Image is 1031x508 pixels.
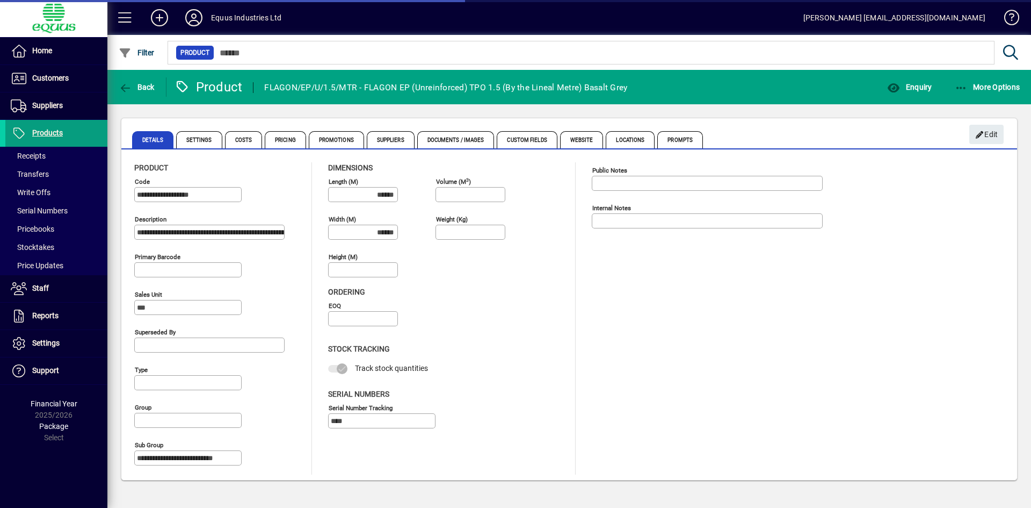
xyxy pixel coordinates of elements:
mat-label: Length (m) [329,178,358,185]
a: Support [5,357,107,384]
span: Prompts [657,131,703,148]
span: Product [134,163,168,172]
a: Settings [5,330,107,357]
span: Products [32,128,63,137]
span: Reports [32,311,59,320]
button: Back [116,77,157,97]
mat-label: Group [135,404,151,411]
a: Reports [5,303,107,330]
span: Product [180,47,209,58]
a: Price Updates [5,256,107,275]
span: Write Offs [11,188,50,197]
span: Edit [975,126,998,144]
a: Staff [5,275,107,302]
span: Costs [225,131,263,148]
span: Stock Tracking [328,345,390,353]
button: Add [142,8,177,27]
button: Edit [969,125,1004,144]
mat-label: Weight (Kg) [436,216,468,223]
mat-label: Width (m) [329,216,356,223]
span: Serial Numbers [328,390,389,398]
span: Receipts [11,152,46,160]
mat-label: Description [135,216,166,223]
span: Support [32,366,59,375]
span: Home [32,46,52,55]
mat-label: Type [135,366,148,374]
span: Details [132,131,173,148]
app-page-header-button: Back [107,77,166,97]
span: Enquiry [887,83,932,91]
span: Pricebooks [11,225,54,233]
a: Pricebooks [5,220,107,238]
span: Customers [32,74,69,82]
sup: 3 [466,177,469,182]
mat-label: Public Notes [592,167,627,174]
div: Equus Industries Ltd [211,9,282,26]
span: Filter [119,48,155,57]
div: [PERSON_NAME] [EMAIL_ADDRESS][DOMAIN_NAME] [803,9,985,26]
a: Stocktakes [5,238,107,256]
span: Staff [32,284,49,292]
span: Suppliers [32,101,63,110]
span: Transfers [11,170,49,178]
span: Settings [32,339,60,347]
a: Write Offs [5,183,107,202]
a: Receipts [5,147,107,165]
mat-label: Sub group [135,441,163,449]
mat-label: Serial Number tracking [329,404,393,411]
mat-label: Code [135,178,150,185]
mat-label: EOQ [329,302,341,310]
span: Custom Fields [497,131,557,148]
mat-label: Volume (m ) [436,178,471,185]
mat-label: Height (m) [329,253,358,261]
span: Locations [606,131,655,148]
button: Filter [116,43,157,62]
button: More Options [952,77,1023,97]
span: Promotions [309,131,364,148]
mat-label: Primary barcode [135,253,180,261]
span: Ordering [328,288,365,296]
a: Serial Numbers [5,202,107,220]
a: Knowledge Base [996,2,1018,37]
span: Price Updates [11,261,63,270]
mat-label: Sales unit [135,291,162,298]
span: Pricing [265,131,306,148]
mat-label: Superseded by [135,328,176,336]
button: Profile [177,8,211,27]
div: Product [175,78,243,96]
span: More Options [955,83,1020,91]
span: Track stock quantities [355,364,428,373]
span: Settings [176,131,222,148]
span: Dimensions [328,163,373,172]
span: Suppliers [367,131,415,148]
mat-label: Internal Notes [592,204,631,212]
span: Documents / Images [417,131,495,148]
div: FLAGON/EP/U/1.5/MTR - FLAGON EP (Unreinforced) TPO 1.5 (By the Lineal Metre) Basalt Grey [264,79,627,96]
span: Back [119,83,155,91]
a: Home [5,38,107,65]
span: Stocktakes [11,243,54,252]
span: Serial Numbers [11,206,68,215]
a: Customers [5,65,107,92]
a: Transfers [5,165,107,183]
button: Enquiry [884,77,934,97]
span: Website [560,131,604,148]
span: Financial Year [31,399,77,408]
span: Package [39,422,68,431]
a: Suppliers [5,92,107,119]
